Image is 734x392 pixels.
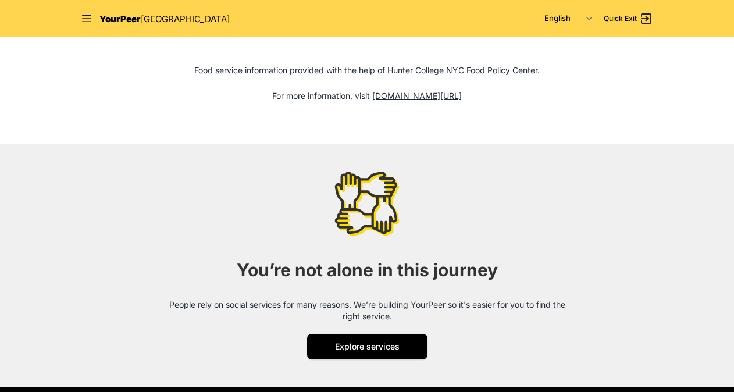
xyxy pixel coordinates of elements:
span: YourPeer [99,13,141,24]
a: Explore services [307,334,427,359]
span: [GEOGRAPHIC_DATA] [141,13,230,24]
a: Quick Exit [604,12,653,26]
span: People rely on social services for many reasons. We’re building YourPeer so it's easier for you t... [169,300,565,321]
span: Quick Exit [604,14,637,23]
span: Food service information provided with the help of Hunter College NYC Food Policy Center. [194,65,540,75]
a: YourPeer[GEOGRAPHIC_DATA] [99,12,230,26]
span: You’re not alone in this journey [237,259,498,280]
a: [DOMAIN_NAME][URL] [372,91,462,101]
span: For more information, visit [272,91,370,101]
span: Explore services [335,341,400,351]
